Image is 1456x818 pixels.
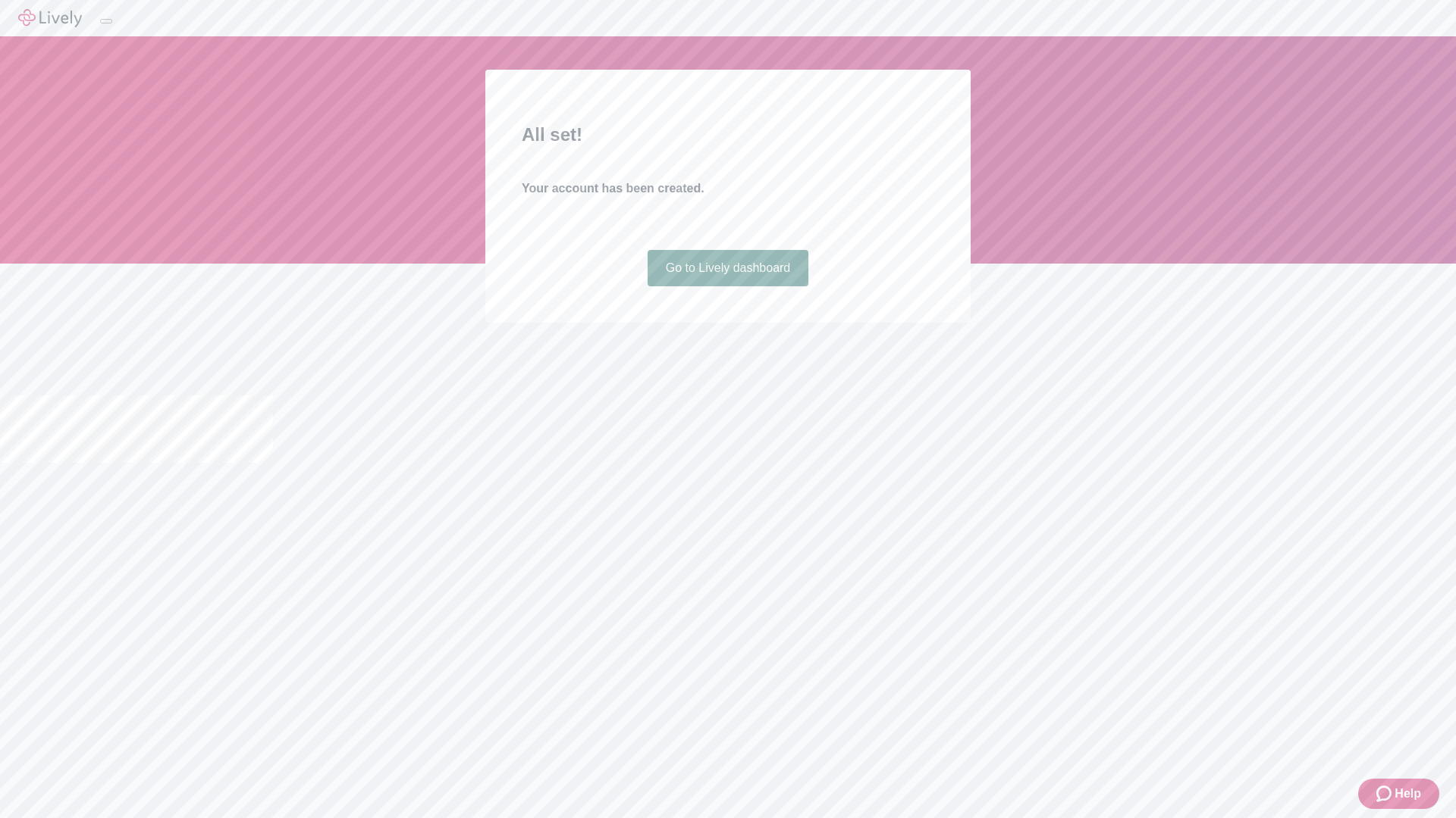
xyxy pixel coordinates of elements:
[100,19,112,23] button: Log out
[1395,785,1421,803] span: Help
[1358,779,1439,809] button: Zendesk support iconHelp
[648,250,809,286] a: Go to Lively dashboard
[1376,785,1395,803] svg: Zendesk support icon
[522,180,934,198] h4: Your account has been created.
[18,9,82,27] img: Lively
[522,121,934,148] h2: All set!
